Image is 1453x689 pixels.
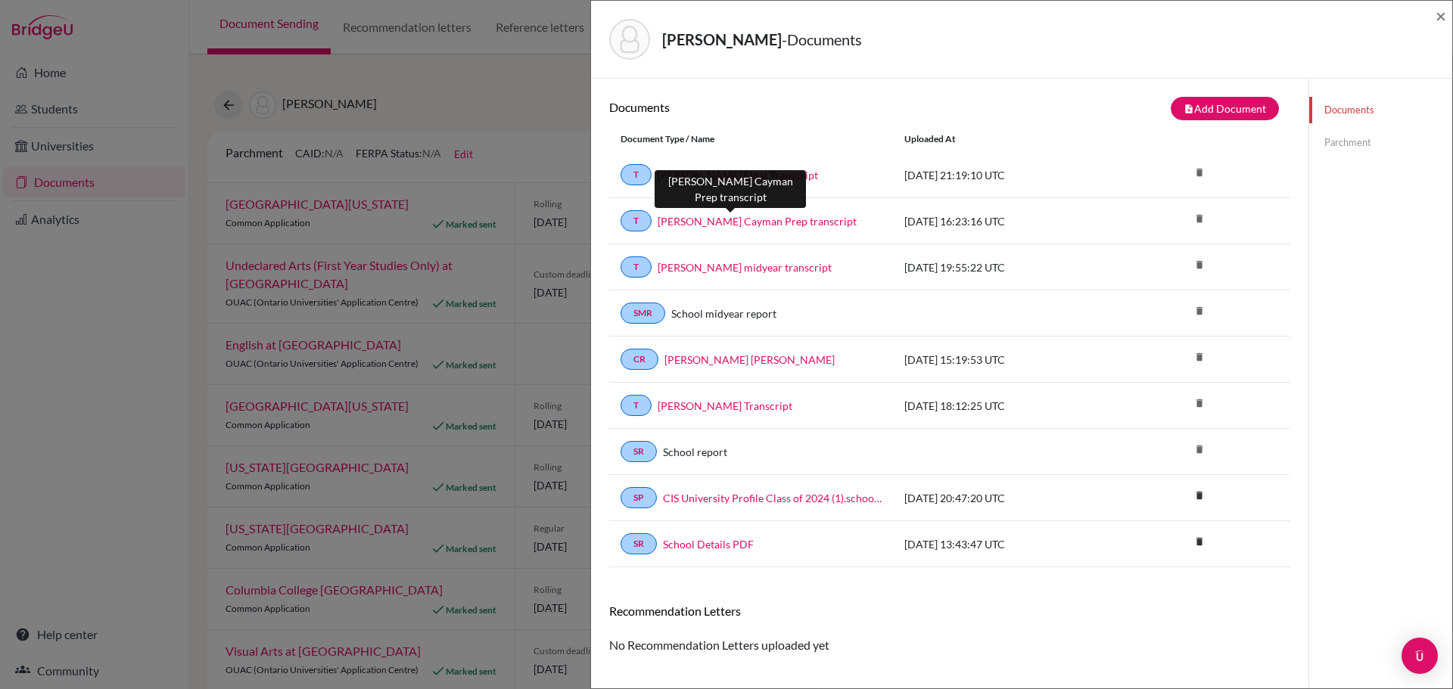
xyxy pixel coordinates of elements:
[658,213,857,229] a: [PERSON_NAME] Cayman Prep transcript
[1188,253,1211,276] i: delete
[893,490,1120,506] div: [DATE] 20:47:20 UTC
[1309,97,1452,123] a: Documents
[609,100,950,114] h6: Documents
[663,536,754,552] a: School Details PDF
[663,444,727,460] a: School report
[1188,532,1211,553] a: delete
[893,213,1120,229] div: [DATE] 16:23:16 UTC
[621,256,652,278] a: T
[655,170,806,208] div: [PERSON_NAME] Cayman Prep transcript
[1188,346,1211,368] i: delete
[621,303,665,324] a: SMR
[1171,97,1279,120] button: note_addAdd Document
[662,30,782,48] strong: [PERSON_NAME]
[1188,207,1211,230] i: delete
[893,398,1120,414] div: [DATE] 18:12:25 UTC
[1188,299,1211,322] i: delete
[621,441,657,462] a: SR
[1188,392,1211,414] i: delete
[1188,484,1211,507] i: delete
[1436,7,1446,25] button: Close
[1188,530,1211,553] i: delete
[1184,104,1194,114] i: note_add
[621,395,652,416] a: T
[893,132,1120,146] div: Uploaded at
[1188,486,1211,507] a: delete
[782,30,862,48] span: - Documents
[621,210,652,231] a: T
[1188,161,1211,184] i: delete
[893,352,1120,368] div: [DATE] 15:19:53 UTC
[893,167,1120,183] div: [DATE] 21:19:10 UTC
[893,536,1120,552] div: [DATE] 13:43:47 UTC
[621,487,657,508] a: SP
[609,604,1290,618] h6: Recommendation Letters
[658,259,832,275] a: [PERSON_NAME] midyear transcript
[1309,129,1452,156] a: Parchment
[658,398,792,414] a: [PERSON_NAME] Transcript
[664,352,835,368] a: [PERSON_NAME] [PERSON_NAME]
[621,349,658,370] a: CR
[621,164,652,185] a: T
[893,259,1120,275] div: [DATE] 19:55:22 UTC
[621,533,657,554] a: SR
[671,306,776,321] a: School midyear report
[1402,638,1438,674] div: Open Intercom Messenger
[1436,5,1446,26] span: ×
[609,604,1290,654] div: No Recommendation Letters uploaded yet
[1188,438,1211,461] i: delete
[663,490,882,506] a: CIS University Profile Class of 2024 (1).school_wide
[609,132,893,146] div: Document Type / Name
